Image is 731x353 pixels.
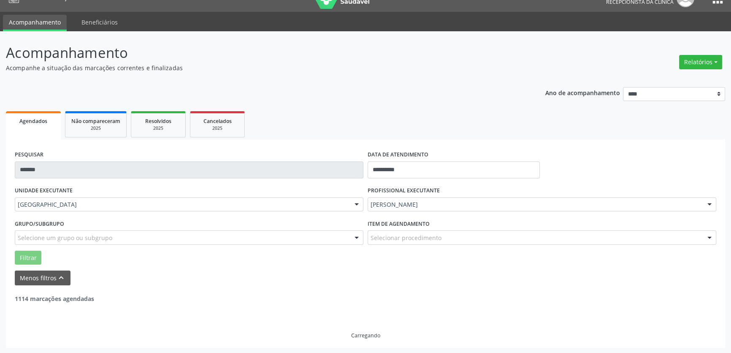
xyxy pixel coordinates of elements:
[19,118,47,125] span: Agendados
[368,148,428,161] label: DATA DE ATENDIMENTO
[57,273,66,282] i: keyboard_arrow_up
[15,184,73,197] label: UNIDADE EXECUTANTE
[71,118,120,125] span: Não compareceram
[203,118,232,125] span: Cancelados
[15,251,41,265] button: Filtrar
[18,233,112,242] span: Selecione um grupo ou subgrupo
[71,125,120,131] div: 2025
[196,125,238,131] div: 2025
[15,148,43,161] label: PESQUISAR
[15,271,70,285] button: Menos filtroskeyboard_arrow_up
[368,217,430,230] label: Item de agendamento
[137,125,179,131] div: 2025
[15,295,94,303] strong: 1114 marcações agendadas
[145,118,171,125] span: Resolvidos
[545,87,620,98] p: Ano de acompanhamento
[15,217,64,230] label: Grupo/Subgrupo
[6,42,509,63] p: Acompanhamento
[76,15,124,30] a: Beneficiários
[368,184,440,197] label: PROFISSIONAL EXECUTANTE
[371,233,441,242] span: Selecionar procedimento
[351,332,380,339] div: Carregando
[3,15,67,31] a: Acompanhamento
[679,55,722,69] button: Relatórios
[18,200,346,209] span: [GEOGRAPHIC_DATA]
[6,63,509,72] p: Acompanhe a situação das marcações correntes e finalizadas
[371,200,699,209] span: [PERSON_NAME]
